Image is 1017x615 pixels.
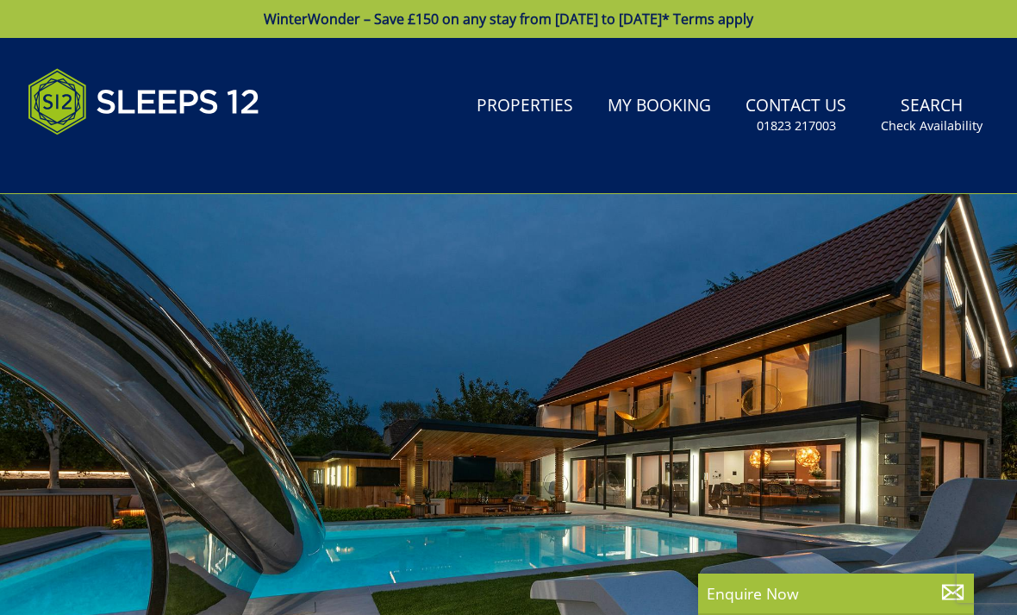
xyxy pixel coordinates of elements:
[739,87,853,143] a: Contact Us01823 217003
[881,117,983,135] small: Check Availability
[28,59,260,145] img: Sleeps 12
[707,582,965,605] p: Enquire Now
[874,87,989,143] a: SearchCheck Availability
[470,87,580,126] a: Properties
[601,87,718,126] a: My Booking
[19,155,200,170] iframe: Customer reviews powered by Trustpilot
[757,117,836,135] small: 01823 217003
